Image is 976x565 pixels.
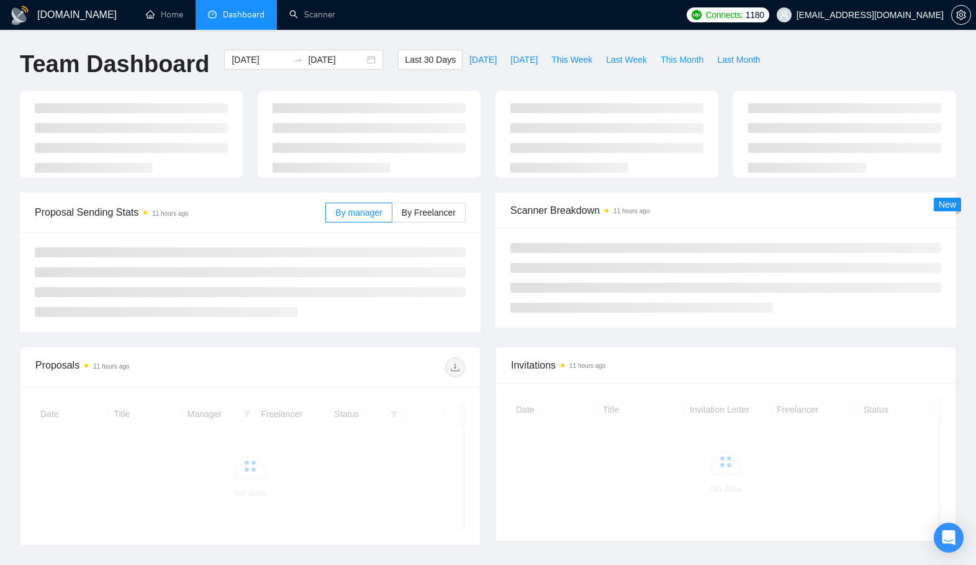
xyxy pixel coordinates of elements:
span: to [293,55,303,65]
span: Scanner Breakdown [510,203,941,218]
input: End date [308,53,364,67]
h1: Team Dashboard [20,50,209,79]
span: New [939,200,956,209]
span: This Month [661,53,703,67]
button: [DATE] [463,50,504,70]
a: setting [951,10,971,20]
button: Last 30 Days [398,50,463,70]
img: upwork-logo.png [692,10,702,20]
div: Open Intercom Messenger [934,523,964,553]
button: [DATE] [504,50,544,70]
time: 11 hours ago [569,362,605,369]
time: 11 hours ago [613,208,649,214]
button: This Week [544,50,599,70]
time: 11 hours ago [152,210,188,217]
span: Proposal Sending Stats [35,204,325,220]
span: setting [952,10,970,20]
span: By manager [335,208,382,218]
span: [DATE] [510,53,538,67]
div: Proposals [35,357,250,377]
span: Last Week [606,53,647,67]
a: searchScanner [289,9,335,20]
span: Invitations [511,357,941,373]
span: user [780,11,788,19]
button: Last Month [710,50,767,70]
span: swap-right [293,55,303,65]
img: logo [10,6,30,25]
time: 11 hours ago [93,363,129,370]
span: dashboard [208,10,217,19]
span: By Freelancer [402,208,456,218]
button: setting [951,5,971,25]
a: homeHome [146,9,183,20]
span: Last 30 Days [405,53,456,67]
span: Connects: [705,8,743,22]
span: Last Month [717,53,760,67]
button: This Month [654,50,710,70]
input: Start date [232,53,288,67]
button: Last Week [599,50,654,70]
span: Dashboard [223,9,264,20]
span: 1180 [746,8,764,22]
span: [DATE] [469,53,497,67]
span: This Week [551,53,592,67]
